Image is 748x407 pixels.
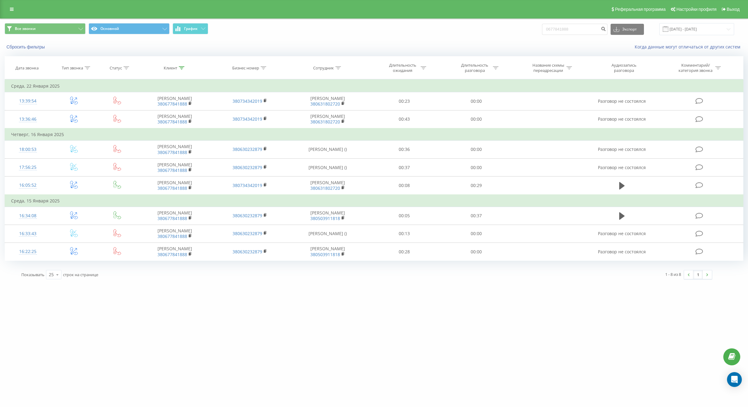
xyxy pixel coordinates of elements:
div: 1 - 8 из 8 [665,271,681,277]
td: [PERSON_NAME] [137,110,212,128]
a: 380631802720 [310,185,340,191]
button: Сбросить фильтры [5,44,48,50]
a: 380677841888 [158,119,187,125]
span: Настройки профиля [676,7,716,12]
td: [PERSON_NAME] [288,92,368,110]
div: Длительность разговора [458,63,491,73]
div: 13:39:54 [11,95,45,107]
a: 380631802720 [310,119,340,125]
a: 380630232879 [233,249,262,255]
button: Все звонки [5,23,86,34]
td: 00:00 [440,140,512,158]
td: 00:13 [368,225,440,243]
td: [PERSON_NAME] [288,110,368,128]
a: 380734342019 [233,116,262,122]
div: Комментарий/категория звонка [678,63,714,73]
td: [PERSON_NAME] [137,92,212,110]
a: 380503911818 [310,215,340,221]
td: 00:00 [440,110,512,128]
a: 380677841888 [158,167,187,173]
div: Дата звонка [15,65,39,71]
div: Аудиозапись разговора [604,63,644,73]
div: 18:00:53 [11,143,45,156]
td: [PERSON_NAME] [137,177,212,195]
a: 380630232879 [233,164,262,170]
div: Статус [110,65,122,71]
a: 380677841888 [158,101,187,107]
div: Название схемы переадресации [532,63,565,73]
td: [PERSON_NAME] [137,159,212,177]
a: 380677841888 [158,185,187,191]
td: [PERSON_NAME] () [288,159,368,177]
div: Клиент [164,65,177,71]
input: Поиск по номеру [542,24,607,35]
div: 16:33:43 [11,228,45,240]
td: 00:43 [368,110,440,128]
a: 380677841888 [158,215,187,221]
td: [PERSON_NAME] [288,207,368,225]
td: 00:36 [368,140,440,158]
span: Разговор не состоялся [598,230,646,236]
td: [PERSON_NAME] [288,177,368,195]
td: 00:29 [440,177,512,195]
button: Экспорт [611,24,644,35]
span: Реферальная программа [615,7,666,12]
a: 380630232879 [233,213,262,218]
div: 17:56:25 [11,161,45,173]
span: Выход [727,7,740,12]
span: Разговор не состоялся [598,116,646,122]
td: 00:28 [368,243,440,261]
button: График [173,23,208,34]
td: 00:37 [368,159,440,177]
td: [PERSON_NAME] [137,243,212,261]
td: Среда, 22 Января 2025 [5,80,743,92]
a: 380503911818 [310,251,340,257]
span: Показывать [21,272,44,277]
div: Тип звонка [62,65,83,71]
td: Среда, 15 Января 2025 [5,195,743,207]
a: 380630232879 [233,146,262,152]
span: Разговор не состоялся [598,146,646,152]
a: 380630232879 [233,230,262,236]
a: 380734342019 [233,182,262,188]
a: Когда данные могут отличаться от других систем [635,44,743,50]
td: [PERSON_NAME] [137,140,212,158]
td: [PERSON_NAME] () [288,140,368,158]
div: Бизнес номер [232,65,259,71]
a: 380677841888 [158,233,187,239]
td: 00:00 [440,243,512,261]
td: 00:08 [368,177,440,195]
span: Разговор не состоялся [598,98,646,104]
td: 00:23 [368,92,440,110]
td: 00:05 [368,207,440,225]
span: Все звонки [15,26,36,31]
a: 1 [693,270,703,279]
a: 380734342019 [233,98,262,104]
td: [PERSON_NAME] () [288,225,368,243]
div: Open Intercom Messenger [727,372,742,387]
div: 25 [49,272,54,278]
a: 380631802720 [310,101,340,107]
td: [PERSON_NAME] [137,225,212,243]
span: График [184,27,198,31]
div: 16:34:08 [11,210,45,222]
a: 380677841888 [158,149,187,155]
td: Четверг, 16 Января 2025 [5,128,743,141]
button: Основной [89,23,170,34]
div: 16:22:25 [11,246,45,258]
td: [PERSON_NAME] [288,243,368,261]
div: Сотрудник [313,65,334,71]
td: 00:00 [440,225,512,243]
td: 00:37 [440,207,512,225]
span: строк на странице [63,272,98,277]
td: 00:00 [440,92,512,110]
td: 00:00 [440,159,512,177]
a: 380677841888 [158,251,187,257]
td: [PERSON_NAME] [137,207,212,225]
span: Разговор не состоялся [598,164,646,170]
span: Разговор не состоялся [598,249,646,255]
div: 16:05:52 [11,179,45,191]
div: 13:36:46 [11,113,45,125]
div: Длительность ожидания [386,63,419,73]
